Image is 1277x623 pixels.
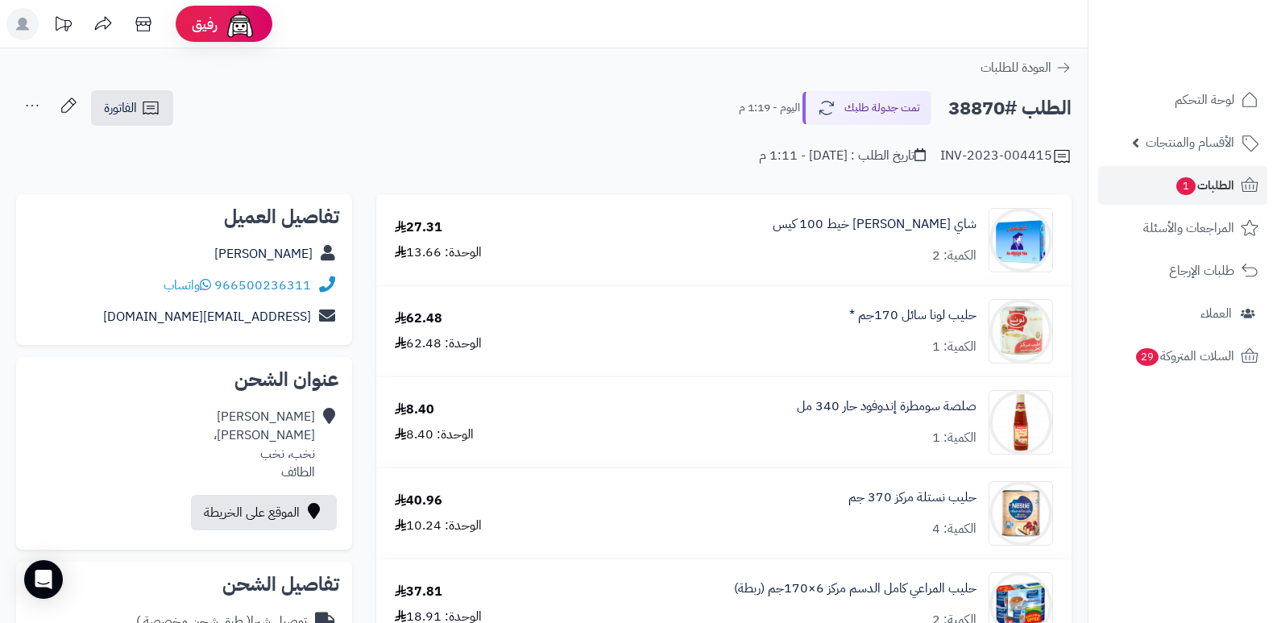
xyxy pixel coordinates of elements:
a: المراجعات والأسئلة [1098,209,1267,247]
div: 40.96 [395,492,442,510]
span: الطلبات [1175,174,1234,197]
div: الكمية: 1 [932,338,976,356]
span: رفيق [192,15,218,34]
span: الأقسام والمنتجات [1146,131,1234,154]
a: شاي [PERSON_NAME] خيط 100 كيس [773,215,976,234]
div: 62.48 [395,309,442,328]
h2: الطلب #38870 [948,92,1072,125]
span: السلات المتروكة [1134,345,1234,368]
a: [EMAIL_ADDRESS][DOMAIN_NAME] [103,307,311,326]
div: الوحدة: 8.40 [395,426,474,444]
div: الكمية: 4 [932,520,976,538]
div: تاريخ الطلب : [DATE] - 1:11 م [759,147,926,165]
a: تحديثات المنصة [43,8,83,44]
h2: عنوان الشحن [29,370,339,389]
div: 8.40 [395,401,434,419]
span: المراجعات والأسئلة [1143,217,1234,239]
a: الفاتورة [91,90,173,126]
a: لوحة التحكم [1098,81,1267,119]
span: 29 [1135,347,1159,367]
h2: تفاصيل الشحن [29,575,339,594]
img: 412133293aa25049172e168eba0c26838d17-90x90.png [989,208,1052,272]
img: logo-2.png [1167,23,1262,57]
div: 37.81 [395,583,442,601]
div: [PERSON_NAME] [PERSON_NAME]، نخب، نخب الطائف [214,408,315,481]
div: الكمية: 2 [932,247,976,265]
a: العملاء [1098,294,1267,333]
a: السلات المتروكة29 [1098,337,1267,376]
a: طلبات الإرجاع [1098,251,1267,290]
a: واتساب [164,276,211,295]
img: 1673873754-61czbrju9wL-90x90.jpg [989,390,1052,455]
span: طلبات الإرجاع [1169,260,1234,282]
div: 27.31 [395,218,442,237]
a: الطلبات1 [1098,166,1267,205]
img: 1678859957-1673809192-%D8%A7%D9%84%D8%AA%D9%82%D8%A7%D8%B7%20%D8%A7%D9%84%D9%88%D9%8A%D8%A8_15-1-... [989,299,1052,363]
small: اليوم - 1:19 م [739,100,800,116]
div: INV-2023-004415 [940,147,1072,166]
div: Open Intercom Messenger [24,560,63,599]
div: الوحدة: 13.66 [395,243,482,262]
button: تمت جدولة طلبك [802,91,931,125]
a: الموقع على الخريطة [191,495,337,530]
a: حليب نستلة مركز 370 جم [848,488,976,507]
a: حليب لونا سائل 170جم * [849,306,976,325]
span: العودة للطلبات [981,58,1051,77]
a: حليب المراعي كامل الدسم مركز 6×170جم (ربطة) [734,579,976,598]
span: العملاء [1200,302,1232,325]
a: صلصة سومطرة إندوفود حار 340 مل [797,397,976,416]
a: 966500236311 [214,276,311,295]
div: الوحدة: 10.24 [395,517,482,535]
a: العودة للطلبات [981,58,1072,77]
span: لوحة التحكم [1175,89,1234,111]
img: ai-face.png [224,8,256,40]
a: [PERSON_NAME] [214,244,313,264]
h2: تفاصيل العميل [29,207,339,226]
img: 1665054109-%D8%AA%D9%86%D8%B2%D9%8A%D9%84%20(83)-90x90.jpg [989,481,1052,546]
span: الفاتورة [104,98,137,118]
div: الوحدة: 62.48 [395,334,482,353]
div: الكمية: 1 [932,429,976,447]
span: 1 [1175,177,1196,196]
